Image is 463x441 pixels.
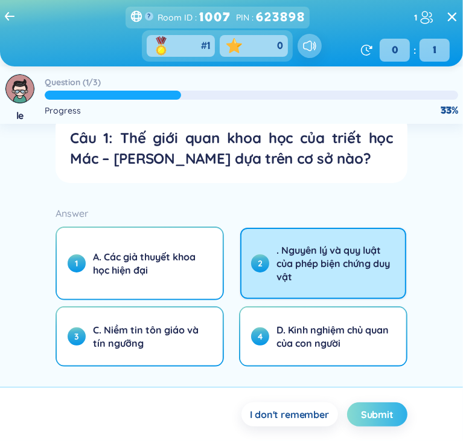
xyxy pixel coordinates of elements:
[45,104,81,117] div: Progress
[201,39,210,53] div: #
[414,11,417,24] strong: 1
[200,8,232,27] strong: 1007
[57,307,223,365] button: 3C. Niềm tin tôn giáo và tín ngưỡng
[68,327,86,346] span: 3
[276,323,392,350] span: D. Kinh nghiệm chủ quan của con người
[237,8,305,27] div: :
[376,39,453,62] div: :
[56,205,407,222] div: Answer
[158,11,193,24] span: Room ID
[16,109,24,122] div: le
[93,250,208,277] span: A. Các giả thuyết khoa học hiện đại
[45,76,101,88] h6: Question ( 1 / 3 )
[145,12,153,21] button: ?
[276,243,392,283] span: . Nguyên lý và quy luật của phép biện chứng duy vật
[251,254,269,272] span: 2
[420,39,450,62] span: 1
[93,323,208,350] span: C. Niềm tin tôn giáo và tín ngưỡng
[380,39,410,62] span: 0
[361,408,394,421] span: Submit
[347,402,407,427] button: Submit
[68,254,86,272] span: 1
[251,327,269,346] span: 4
[5,74,34,103] img: avatar7.83faec2c.svg
[240,228,406,299] button: 2. Nguyên lý và quy luật của phép biện chứng duy vật
[70,127,393,169] div: Câu 1: Thế giới quan khoa học của triết học Mác – [PERSON_NAME] dựa trên cơ sở nào?
[441,104,458,117] div: 33 %
[158,8,232,27] div: :
[240,307,406,365] button: 4D. Kinh nghiệm chủ quan của con người
[241,402,338,427] button: I don't remember
[57,228,223,299] button: 1A. Các giả thuyết khoa học hiện đại
[207,39,210,53] span: 1
[251,408,329,421] span: I don't remember
[277,39,283,53] span: 0
[257,8,305,27] div: 623898
[237,11,250,24] span: PIN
